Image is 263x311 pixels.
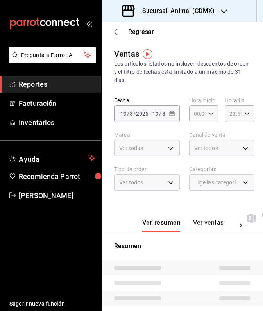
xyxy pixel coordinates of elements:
button: Pregunta a Parrot AI [9,47,96,63]
label: Hora fin [225,98,254,103]
span: Recomienda Parrot [19,171,95,182]
input: ---- [136,111,149,117]
span: Ver todas [119,144,143,152]
span: Reportes [19,79,95,89]
span: Ver todos [194,144,218,152]
span: Inventarios [19,117,95,128]
input: -- [152,111,159,117]
input: -- [162,111,166,117]
span: / [133,111,136,117]
div: navigation tabs [142,219,233,232]
span: Elige las categorías [194,179,240,186]
span: Regresar [128,28,154,36]
div: Ventas [114,48,139,60]
label: Fecha [114,98,180,103]
span: Facturación [19,98,95,109]
img: Tooltip marker [143,49,152,59]
span: Ver todos [119,179,143,186]
button: Regresar [114,28,154,36]
span: Pregunta a Parrot AI [21,51,84,59]
input: -- [120,111,127,117]
h3: Sucursal: Animal (CDMX) [136,6,215,16]
label: Tipo de orden [114,166,180,172]
div: Los artículos listados no incluyen descuentos de orden y el filtro de fechas está limitado a un m... [114,60,250,84]
a: Pregunta a Parrot AI [5,57,96,65]
input: -- [129,111,133,117]
span: Ayuda [19,153,85,163]
span: / [127,111,129,117]
span: [PERSON_NAME] [19,190,95,201]
label: Hora inicio [189,98,219,103]
span: Sugerir nueva función [9,300,95,308]
label: Categorías [189,166,255,172]
button: Ver ventas [193,219,224,232]
label: Marca [114,132,180,138]
span: / [166,111,168,117]
button: Ver resumen [142,219,181,232]
span: - [150,111,151,117]
button: open_drawer_menu [86,20,92,27]
label: Canal de venta [189,132,255,138]
span: / [159,111,161,117]
p: Resumen [114,241,250,251]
